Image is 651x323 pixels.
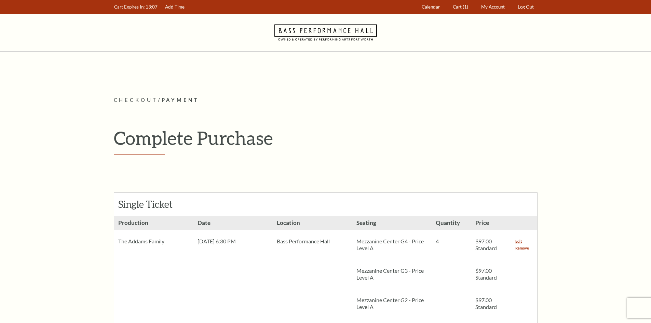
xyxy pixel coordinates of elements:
h3: Location [273,216,352,230]
h3: Price [471,216,511,230]
div: The Addams Family [114,230,193,253]
span: Checkout [114,97,158,103]
span: Calendar [422,4,440,10]
h3: Quantity [432,216,471,230]
p: / [114,96,538,105]
h2: Single Ticket [118,199,193,210]
a: Remove [515,245,529,252]
span: $97.00 Standard [475,297,497,310]
p: 4 [436,238,467,245]
span: Bass Performance Hall [277,238,330,244]
p: Mezzanine Center G4 - Price Level A [356,238,428,252]
p: Mezzanine Center G2 - Price Level A [356,297,428,310]
a: My Account [478,0,508,14]
a: Add Time [162,0,188,14]
span: $97.00 Standard [475,267,497,281]
h3: Seating [352,216,432,230]
p: Mezzanine Center G3 - Price Level A [356,267,428,281]
a: Log Out [514,0,537,14]
h3: Date [193,216,273,230]
span: My Account [481,4,505,10]
div: [DATE] 6:30 PM [193,230,273,253]
span: 13:07 [146,4,158,10]
span: Cart Expires In: [114,4,145,10]
h3: Production [114,216,193,230]
span: $97.00 Standard [475,238,497,251]
a: Cart (1) [449,0,471,14]
h1: Complete Purchase [114,127,538,149]
span: (1) [463,4,468,10]
a: Calendar [418,0,443,14]
span: Cart [453,4,462,10]
a: Edit [515,238,522,245]
span: Payment [162,97,200,103]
